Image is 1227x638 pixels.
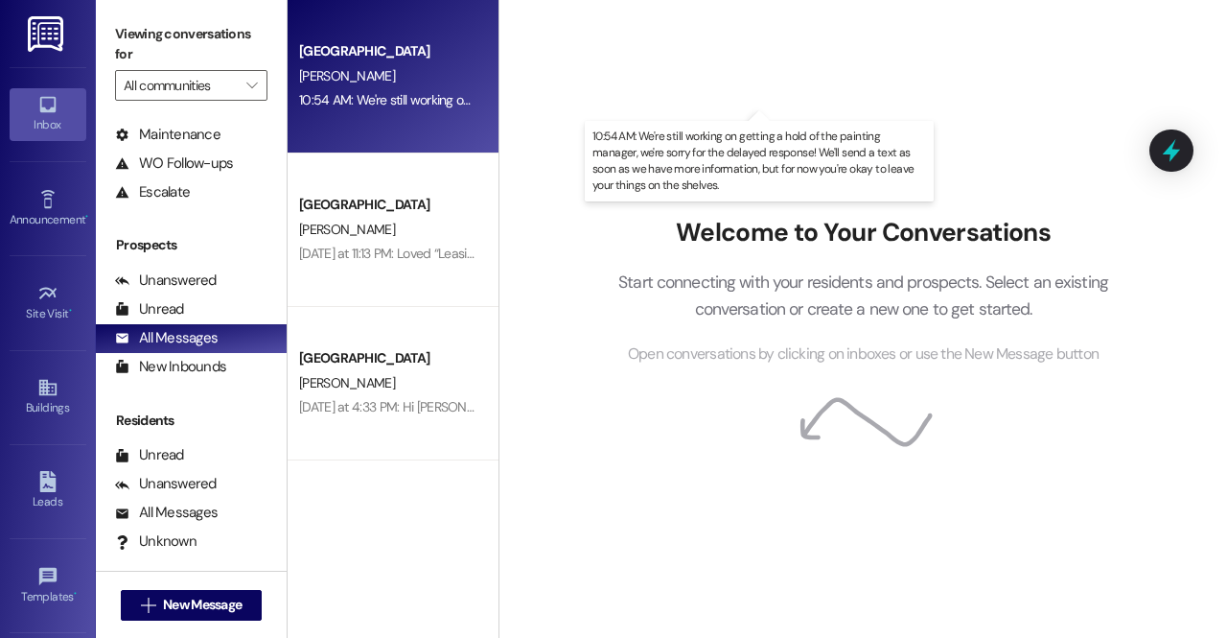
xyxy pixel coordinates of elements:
span: [PERSON_NAME] [299,67,395,84]
div: Prospects [96,235,287,255]
span: New Message [163,595,242,615]
div: All Messages [115,328,218,348]
span: • [69,304,72,318]
input: All communities [124,70,237,101]
div: [GEOGRAPHIC_DATA] [299,195,476,215]
div: Unknown [115,532,197,552]
div: Unanswered [115,474,217,494]
div: Residents [96,411,287,431]
div: WO Follow-ups [115,154,233,174]
div: Unread [115,445,184,465]
div: [GEOGRAPHIC_DATA] [299,41,476,61]
span: [PERSON_NAME] [299,374,395,391]
div: All Messages [115,503,218,523]
a: Leads [10,465,86,517]
div: Maintenance [115,125,220,145]
i:  [141,598,155,613]
div: Unread [115,299,184,319]
div: [GEOGRAPHIC_DATA] [299,348,476,368]
span: • [85,210,88,224]
a: Templates • [10,560,86,612]
img: ResiDesk Logo [28,16,67,52]
i:  [246,78,257,93]
span: Open conversations by clicking on inboxes or use the New Message button [628,343,1099,366]
label: Viewing conversations for [115,19,267,70]
div: New Inbounds [115,357,226,377]
span: • [74,587,77,601]
p: Start connecting with your residents and prospects. Select an existing conversation or create a n... [590,269,1138,323]
p: 10:54 AM: We're still working on getting a hold of the painting manager, we're sorry for the dela... [592,129,926,195]
span: [PERSON_NAME] [299,221,395,238]
div: Unanswered [115,271,217,291]
div: [DATE] at 11:13 PM: Loved “Leasing Team ([GEOGRAPHIC_DATA]): Yep! Just send stop to …” [299,245,792,262]
a: Site Visit • [10,277,86,329]
div: Escalate [115,182,190,202]
a: Inbox [10,88,86,140]
button: New Message [121,590,263,621]
a: Buildings [10,371,86,423]
h2: Welcome to Your Conversations [590,218,1138,248]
